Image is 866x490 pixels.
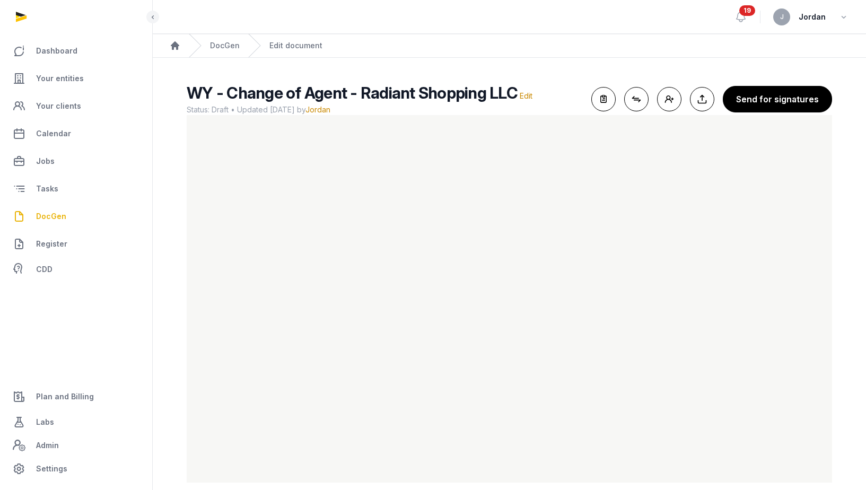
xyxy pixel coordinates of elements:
[739,5,755,16] span: 19
[36,462,67,475] span: Settings
[36,416,54,428] span: Labs
[8,176,144,202] a: Tasks
[8,148,144,174] a: Jobs
[799,11,826,23] span: Jordan
[36,210,66,223] span: DocGen
[8,121,144,146] a: Calendar
[8,384,144,409] a: Plan and Billing
[36,439,59,452] span: Admin
[305,105,330,114] span: Jordan
[153,34,866,58] nav: Breadcrumb
[36,100,81,112] span: Your clients
[8,259,144,280] a: CDD
[8,435,144,456] a: Admin
[8,38,144,64] a: Dashboard
[36,45,77,57] span: Dashboard
[780,14,784,20] span: J
[773,8,790,25] button: J
[187,83,518,102] span: WY - Change of Agent - Radiant Shopping LLC
[8,204,144,229] a: DocGen
[36,72,84,85] span: Your entities
[520,91,532,100] span: Edit
[36,127,71,140] span: Calendar
[36,155,55,168] span: Jobs
[187,104,583,115] span: Status: Draft • Updated [DATE] by
[36,182,58,195] span: Tasks
[8,231,144,257] a: Register
[8,93,144,119] a: Your clients
[210,40,240,51] a: DocGen
[36,238,67,250] span: Register
[723,86,832,112] button: Send for signatures
[8,456,144,482] a: Settings
[8,409,144,435] a: Labs
[269,40,322,51] div: Edit document
[36,263,53,276] span: CDD
[36,390,94,403] span: Plan and Billing
[8,66,144,91] a: Your entities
